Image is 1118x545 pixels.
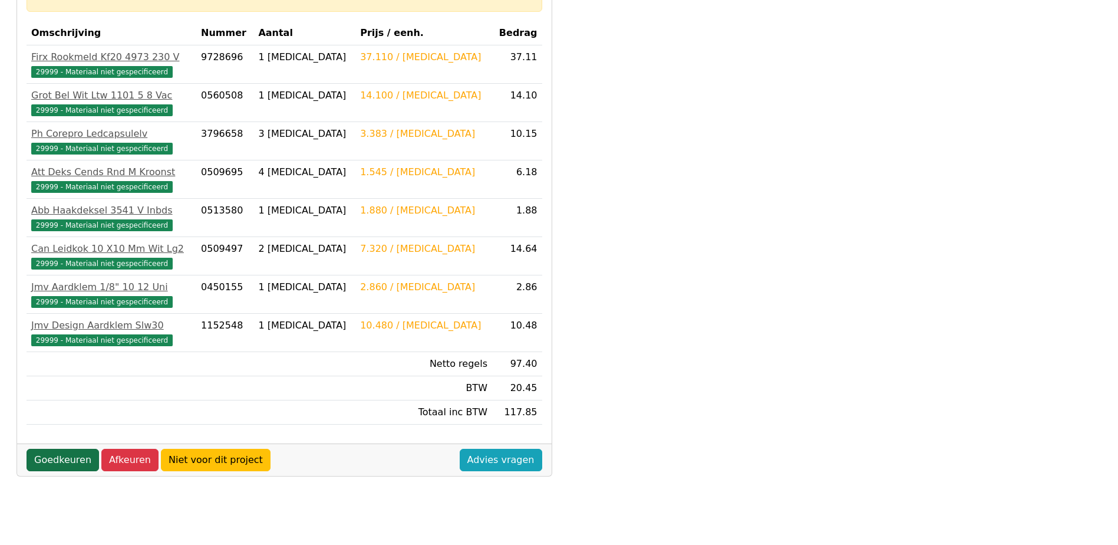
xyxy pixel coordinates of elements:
td: 0560508 [196,84,253,122]
a: Goedkeuren [27,449,99,471]
td: 97.40 [492,352,542,376]
td: 14.10 [492,84,542,122]
div: 1.880 / [MEDICAL_DATA] [360,203,487,218]
span: 29999 - Materiaal niet gespecificeerd [31,143,173,155]
td: 0450155 [196,275,253,314]
div: 1 [MEDICAL_DATA] [258,50,351,64]
div: 1 [MEDICAL_DATA] [258,88,351,103]
a: Can Leidkok 10 X10 Mm Wit Lg229999 - Materiaal niet gespecificeerd [31,242,192,270]
span: 29999 - Materiaal niet gespecificeerd [31,104,173,116]
div: 1 [MEDICAL_DATA] [258,280,351,294]
a: Grot Bel Wit Ltw 1101 5 8 Vac29999 - Materiaal niet gespecificeerd [31,88,192,117]
div: 2 [MEDICAL_DATA] [258,242,351,256]
a: Advies vragen [460,449,542,471]
td: 0509695 [196,160,253,199]
th: Omschrijving [27,21,196,45]
td: 37.11 [492,45,542,84]
a: Afkeuren [101,449,159,471]
div: Firx Rookmeld Kf20 4973 230 V [31,50,192,64]
td: 9728696 [196,45,253,84]
td: 0513580 [196,199,253,237]
a: Abb Haakdeksel 3541 V Inbds29999 - Materiaal niet gespecificeerd [31,203,192,232]
a: Att Deks Cends Rnd M Kroonst29999 - Materiaal niet gespecificeerd [31,165,192,193]
div: 10.480 / [MEDICAL_DATA] [360,319,487,333]
div: 37.110 / [MEDICAL_DATA] [360,50,487,64]
div: Abb Haakdeksel 3541 V Inbds [31,203,192,218]
td: 1152548 [196,314,253,352]
a: Jmv Design Aardklem Slw3029999 - Materiaal niet gespecificeerd [31,319,192,347]
td: Netto regels [355,352,492,376]
a: Ph Corepro Ledcapsulelv29999 - Materiaal niet gespecificeerd [31,127,192,155]
a: Jmv Aardklem 1/8" 10 12 Uni29999 - Materiaal niet gespecificeerd [31,280,192,308]
span: 29999 - Materiaal niet gespecificeerd [31,66,173,78]
div: Att Deks Cends Rnd M Kroonst [31,165,192,179]
td: 1.88 [492,199,542,237]
span: 29999 - Materiaal niet gespecificeerd [31,296,173,308]
a: Firx Rookmeld Kf20 4973 230 V29999 - Materiaal niet gespecificeerd [31,50,192,78]
th: Bedrag [492,21,542,45]
div: 4 [MEDICAL_DATA] [258,165,351,179]
div: 1 [MEDICAL_DATA] [258,203,351,218]
div: 3 [MEDICAL_DATA] [258,127,351,141]
div: 1 [MEDICAL_DATA] [258,319,351,333]
td: BTW [355,376,492,400]
div: 7.320 / [MEDICAL_DATA] [360,242,487,256]
td: 2.86 [492,275,542,314]
div: Can Leidkok 10 X10 Mm Wit Lg2 [31,242,192,256]
td: 0509497 [196,237,253,275]
div: 1.545 / [MEDICAL_DATA] [360,165,487,179]
a: Niet voor dit project [161,449,271,471]
td: 117.85 [492,400,542,425]
td: 3796658 [196,122,253,160]
span: 29999 - Materiaal niet gespecificeerd [31,334,173,346]
div: Grot Bel Wit Ltw 1101 5 8 Vac [31,88,192,103]
th: Nummer [196,21,253,45]
div: 2.860 / [MEDICAL_DATA] [360,280,487,294]
span: 29999 - Materiaal niet gespecificeerd [31,181,173,193]
div: Jmv Aardklem 1/8" 10 12 Uni [31,280,192,294]
span: 29999 - Materiaal niet gespecificeerd [31,219,173,231]
td: 10.48 [492,314,542,352]
td: 20.45 [492,376,542,400]
th: Aantal [253,21,355,45]
div: Ph Corepro Ledcapsulelv [31,127,192,141]
td: 14.64 [492,237,542,275]
span: 29999 - Materiaal niet gespecificeerd [31,258,173,270]
div: 3.383 / [MEDICAL_DATA] [360,127,487,141]
div: Jmv Design Aardklem Slw30 [31,319,192,333]
td: Totaal inc BTW [355,400,492,425]
td: 6.18 [492,160,542,199]
th: Prijs / eenh. [355,21,492,45]
td: 10.15 [492,122,542,160]
div: 14.100 / [MEDICAL_DATA] [360,88,487,103]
